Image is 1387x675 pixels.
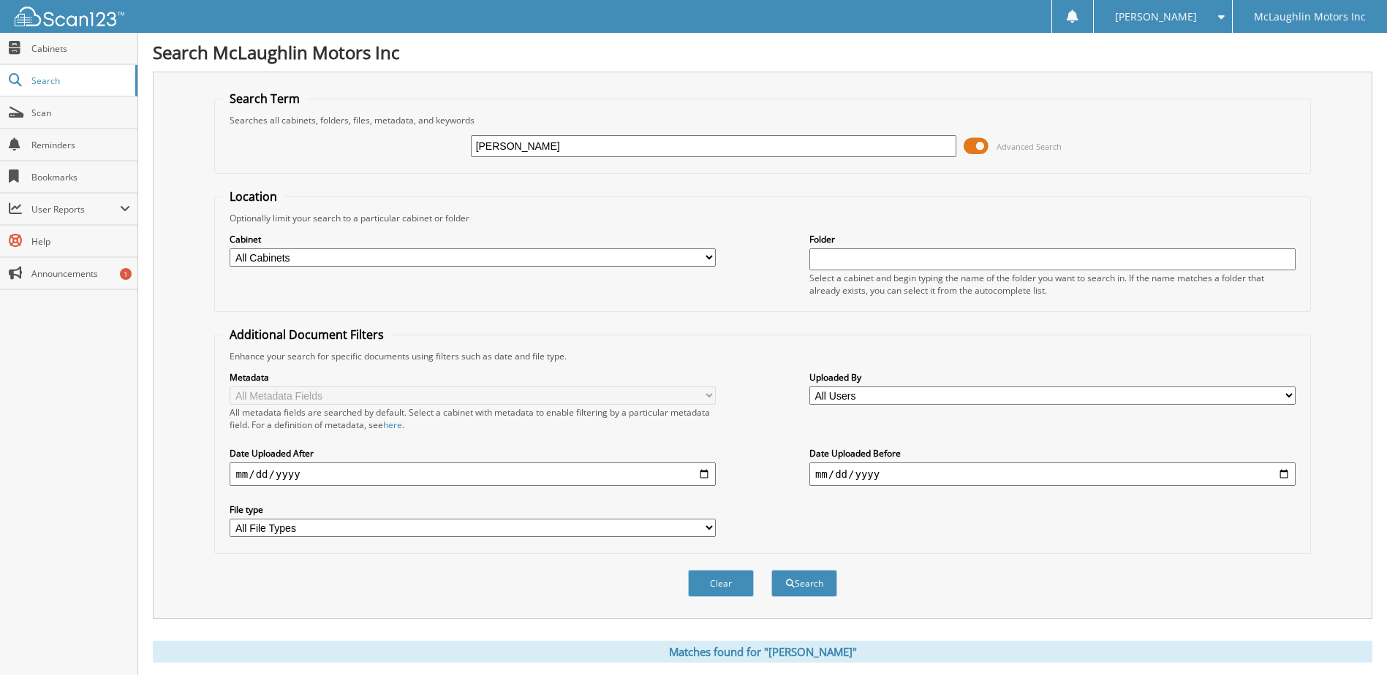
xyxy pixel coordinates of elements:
[809,233,1296,245] label: Folder
[31,42,130,55] span: Cabinets
[230,447,716,459] label: Date Uploaded After
[1115,12,1197,21] span: [PERSON_NAME]
[809,447,1296,459] label: Date Uploaded Before
[809,371,1296,384] label: Uploaded By
[15,7,124,26] img: scan123-logo-white.svg
[31,235,130,248] span: Help
[120,268,132,280] div: 1
[31,107,130,119] span: Scan
[230,406,716,431] div: All metadata fields are searched by default. Select a cabinet with metadata to enable filtering b...
[222,91,307,107] legend: Search Term
[222,188,284,205] legend: Location
[809,272,1296,297] div: Select a cabinet and begin typing the name of the folder you want to search in. If the name match...
[31,267,130,280] span: Announcements
[809,462,1296,486] input: end
[222,350,1302,362] div: Enhance your search for specific documents using filters such as date and file type.
[31,171,130,183] span: Bookmarks
[31,203,120,216] span: User Reports
[230,462,716,486] input: start
[230,503,716,516] label: File type
[222,114,1302,126] div: Searches all cabinets, folders, files, metadata, and keywords
[688,570,754,597] button: Clear
[31,139,130,151] span: Reminders
[997,141,1062,152] span: Advanced Search
[1254,12,1366,21] span: McLaughlin Motors Inc
[222,212,1302,224] div: Optionally limit your search to a particular cabinet or folder
[383,419,402,431] a: here
[222,327,391,343] legend: Additional Document Filters
[230,233,716,245] label: Cabinet
[771,570,837,597] button: Search
[31,75,128,87] span: Search
[1314,605,1387,675] iframe: Chat Widget
[153,40,1372,64] h1: Search McLaughlin Motors Inc
[230,371,716,384] label: Metadata
[153,641,1372,663] div: Matches found for "[PERSON_NAME]"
